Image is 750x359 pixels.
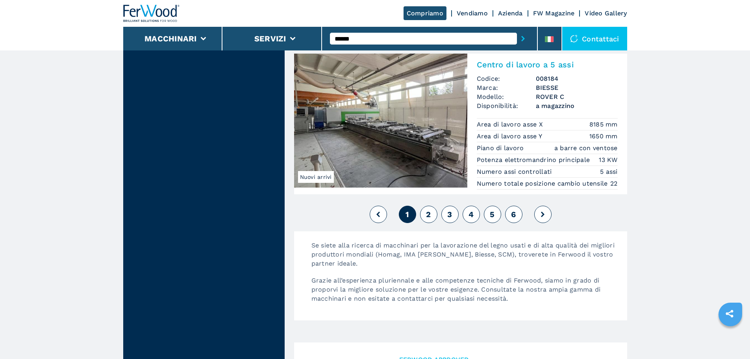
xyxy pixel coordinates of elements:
button: 6 [505,206,522,223]
a: Centro di lavoro a 5 assi BIESSE ROVER CNuovi arriviCentro di lavoro a 5 assiCodice:008184Marca:B... [294,54,627,194]
span: Marca: [477,83,536,92]
h2: Centro di lavoro a 5 assi [477,60,618,69]
button: 2 [420,206,437,223]
span: 6 [511,210,516,219]
div: Contattaci [562,27,627,50]
em: a barre con ventose [554,143,618,153]
em: 1650 mm [589,132,618,141]
h3: 008184 [536,74,618,83]
button: submit-button [517,30,529,48]
em: 22 [610,179,618,188]
a: Video Gallery [585,9,627,17]
span: Disponibilità: [477,101,536,110]
p: Area di lavoro asse X [477,120,545,129]
span: 3 [447,210,452,219]
span: a magazzino [536,101,618,110]
img: Ferwood [123,5,180,22]
h3: BIESSE [536,83,618,92]
a: FW Magazine [533,9,575,17]
img: Centro di lavoro a 5 assi BIESSE ROVER C [294,54,467,188]
a: Compriamo [404,6,446,20]
a: Azienda [498,9,523,17]
button: Macchinari [144,34,197,43]
p: Numero assi controllati [477,167,554,176]
button: 1 [399,206,416,223]
button: 4 [463,206,480,223]
em: 5 assi [600,167,618,176]
p: Se siete alla ricerca di macchinari per la lavorazione del legno usati e di alta qualità dei migl... [304,241,627,276]
span: Modello: [477,92,536,101]
iframe: Chat [717,324,744,353]
p: Area di lavoro asse Y [477,132,544,141]
p: Numero totale posizione cambio utensile [477,179,610,188]
a: sharethis [720,304,739,324]
p: Piano di lavoro [477,144,526,153]
button: Servizi [254,34,286,43]
a: Vendiamo [457,9,488,17]
em: 8185 mm [589,120,618,129]
p: Grazie all’esperienza pluriennale e alle competenze tecniche di Ferwood, siamo in grado di propor... [304,276,627,311]
span: Nuovi arrivi [298,171,334,183]
span: 1 [406,210,409,219]
span: 4 [469,210,474,219]
h3: ROVER C [536,92,618,101]
span: 2 [426,210,431,219]
button: 5 [484,206,501,223]
img: Contattaci [570,35,578,43]
span: 5 [490,210,494,219]
span: Codice: [477,74,536,83]
button: 3 [441,206,459,223]
em: 13 KW [599,155,617,164]
p: Potenza elettromandrino principale [477,156,592,164]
